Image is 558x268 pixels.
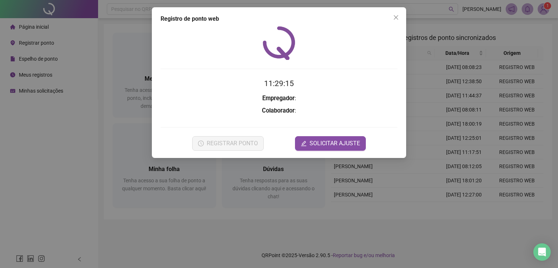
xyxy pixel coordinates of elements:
div: Open Intercom Messenger [533,243,551,261]
h3: : [161,106,397,115]
img: QRPoint [263,26,295,60]
span: SOLICITAR AJUSTE [310,139,360,148]
strong: Colaborador [262,107,295,114]
div: Registro de ponto web [161,15,397,23]
button: REGISTRAR PONTO [192,136,264,151]
button: editSOLICITAR AJUSTE [295,136,366,151]
button: Close [390,12,402,23]
span: edit [301,141,307,146]
time: 11:29:15 [264,79,294,88]
span: close [393,15,399,20]
h3: : [161,94,397,103]
strong: Empregador [262,95,295,102]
